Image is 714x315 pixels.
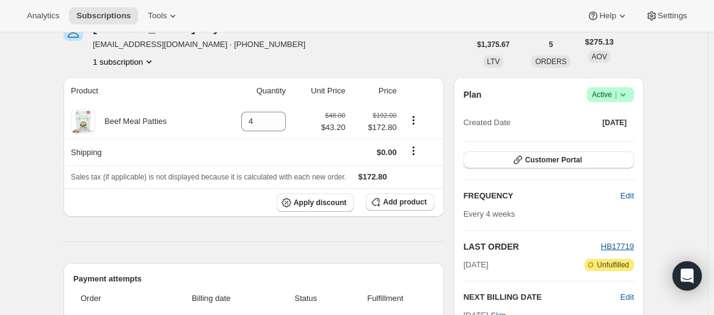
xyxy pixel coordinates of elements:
span: Billing date [155,292,268,305]
span: [DATE] [464,259,489,271]
button: Settings [638,7,694,24]
button: Analytics [20,7,67,24]
img: product img [71,109,95,134]
span: Apply discount [294,198,347,208]
button: Edit [621,291,634,303]
h2: Plan [464,89,482,101]
span: $1,375.67 [477,40,509,49]
span: $0.00 [377,148,397,157]
button: Product actions [93,56,155,68]
th: Price [349,78,400,104]
button: Tools [140,7,186,24]
span: $43.20 [321,121,346,134]
span: Tools [148,11,167,21]
span: Analytics [27,11,59,21]
h2: Payment attempts [73,273,434,285]
button: Shipping actions [404,144,423,157]
span: $172.80 [352,121,396,134]
button: Product actions [404,114,423,127]
button: 5 [542,36,561,53]
span: Subscriptions [76,11,131,21]
th: Order [73,285,151,312]
span: Settings [658,11,687,21]
button: Apply discount [277,194,354,212]
button: [DATE] [595,114,634,131]
span: $275.13 [585,36,614,48]
div: [PERSON_NAME] hay [93,21,235,34]
small: $192.00 [373,112,396,119]
button: HB17719 [601,241,634,253]
th: Shipping [64,139,216,165]
span: [EMAIL_ADDRESS][DOMAIN_NAME] · [PHONE_NUMBER] [93,38,305,51]
h2: LAST ORDER [464,241,601,253]
small: $48.00 [325,112,345,119]
span: Active [592,89,629,101]
span: 5 [549,40,553,49]
button: Add product [366,194,434,211]
button: Customer Portal [464,151,634,168]
th: Unit Price [290,78,349,104]
span: ORDERS [535,57,566,66]
div: Beef Meal Patties [95,115,167,128]
span: | [615,90,617,100]
th: Product [64,78,216,104]
h2: NEXT BILLING DATE [464,291,621,303]
button: $1,375.67 [470,36,517,53]
span: Fulfillment [344,292,427,305]
span: Edit [621,190,634,202]
h2: FREQUENCY [464,190,621,202]
span: AOV [592,52,607,61]
button: Edit [613,186,641,206]
button: Subscriptions [69,7,138,24]
button: Help [580,7,635,24]
span: Unfulfilled [597,260,629,270]
span: Help [599,11,616,21]
span: LTV [487,57,500,66]
span: $172.80 [359,172,387,181]
span: Created Date [464,117,511,129]
th: Quantity [216,78,290,104]
div: Open Intercom Messenger [672,261,702,291]
span: Add product [383,197,426,207]
span: Every 4 weeks [464,209,515,219]
span: Status [275,292,337,305]
a: HB17719 [601,242,634,251]
span: Customer Portal [525,155,582,165]
span: Sales tax (if applicable) is not displayed because it is calculated with each new order. [71,173,346,181]
span: [DATE] [602,118,627,128]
